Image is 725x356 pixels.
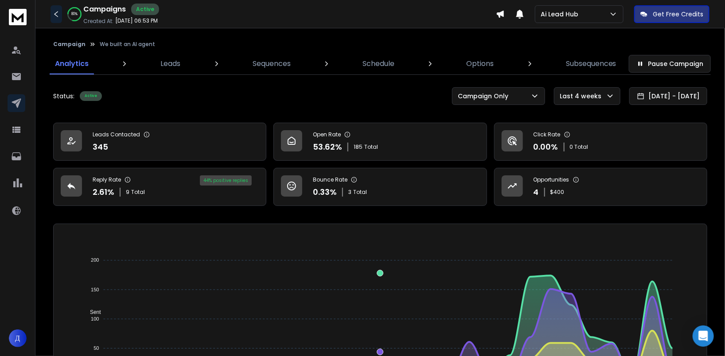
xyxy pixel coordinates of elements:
tspan: 100 [91,316,99,321]
a: Subsequences [561,53,622,74]
a: Schedule [357,53,400,74]
p: 345 [93,141,108,153]
p: $ 400 [550,189,565,196]
button: Pause Campaign [629,55,711,73]
button: Д [9,329,27,347]
p: Ai Lead Hub [541,10,582,19]
img: logo [9,9,27,25]
p: Click Rate [534,131,561,138]
div: Open Intercom Messenger [693,325,714,347]
p: 4 [534,186,539,198]
p: Schedule [362,58,394,69]
p: [DATE] 06:53 PM [115,17,158,24]
p: 0.33 % [313,186,337,198]
p: Open Rate [313,131,341,138]
span: 9 [126,189,129,196]
a: Bounce Rate0.33%3Total [273,168,487,206]
span: 3 [348,189,351,196]
p: Analytics [55,58,89,69]
p: 80 % [71,12,78,17]
div: Active [80,91,102,101]
p: Reply Rate [93,176,121,183]
p: Leads Contacted [93,131,140,138]
p: Bounce Rate [313,176,347,183]
tspan: 150 [91,287,99,292]
span: Total [364,143,378,151]
button: [DATE] - [DATE] [629,87,707,105]
p: Last 4 weeks [560,92,605,101]
tspan: 200 [91,258,99,263]
p: Status: [53,92,74,101]
span: 185 [354,143,362,151]
p: Get Free Credits [653,10,703,19]
a: Open Rate53.62%185Total [273,123,487,161]
span: Total [353,189,367,196]
span: Total [131,189,145,196]
p: 2.61 % [93,186,114,198]
p: Created At: [83,18,113,25]
button: Get Free Credits [634,5,709,23]
p: Options [467,58,494,69]
button: Campaign [53,41,86,48]
p: Opportunities [534,176,569,183]
a: Analytics [50,53,94,74]
a: Leads [155,53,186,74]
p: 53.62 % [313,141,342,153]
p: We built an AI agent [100,41,155,48]
p: 0 Total [570,143,589,151]
div: Active [131,4,159,15]
a: Sequences [247,53,296,74]
tspan: 50 [94,345,99,351]
a: Leads Contacted345 [53,123,266,161]
div: 44 % positive replies [200,175,252,186]
p: Subsequences [566,58,616,69]
p: Leads [160,58,180,69]
p: Sequences [253,58,291,69]
span: Sent [83,309,101,315]
a: Options [461,53,499,74]
a: Click Rate0.00%0 Total [494,123,707,161]
a: Reply Rate2.61%9Total44% positive replies [53,168,266,206]
p: Campaign Only [458,92,512,101]
a: Opportunities4$400 [494,168,707,206]
p: 0.00 % [534,141,558,153]
h1: Campaigns [83,4,126,15]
